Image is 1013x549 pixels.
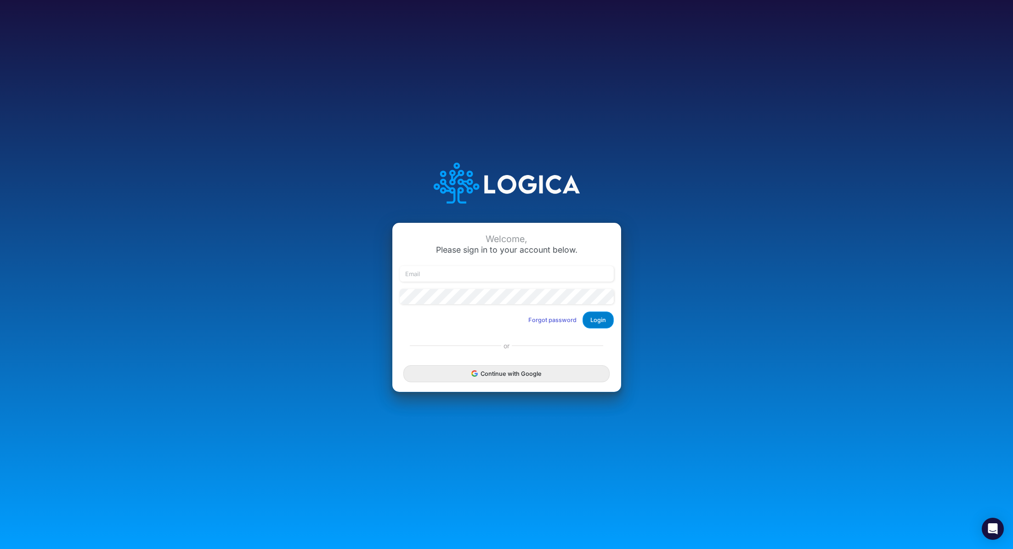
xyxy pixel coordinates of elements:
button: Forgot password [522,312,583,328]
input: Email [400,266,614,282]
span: Please sign in to your account below. [436,245,577,255]
div: Open Intercom Messenger [982,518,1004,540]
button: Continue with Google [403,365,609,382]
button: Login [583,311,614,328]
div: Welcome, [400,234,614,244]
